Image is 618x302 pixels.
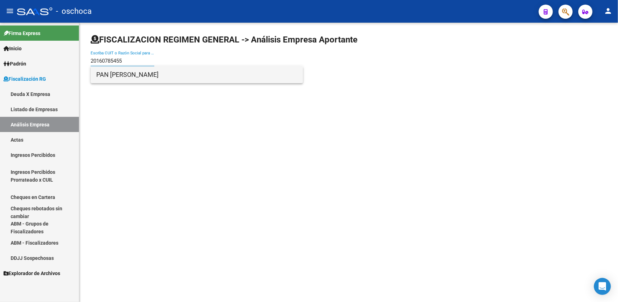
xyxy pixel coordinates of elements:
mat-icon: menu [6,7,14,15]
span: PAN [PERSON_NAME] [96,66,297,83]
span: Firma Express [4,29,40,37]
mat-icon: person [604,7,612,15]
span: - oschoca [56,4,92,19]
span: Inicio [4,45,22,52]
h1: FISCALIZACION REGIMEN GENERAL -> Análisis Empresa Aportante [91,34,357,45]
span: Explorador de Archivos [4,269,60,277]
span: Padrón [4,60,26,68]
span: Fiscalización RG [4,75,46,83]
div: Open Intercom Messenger [594,278,611,295]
